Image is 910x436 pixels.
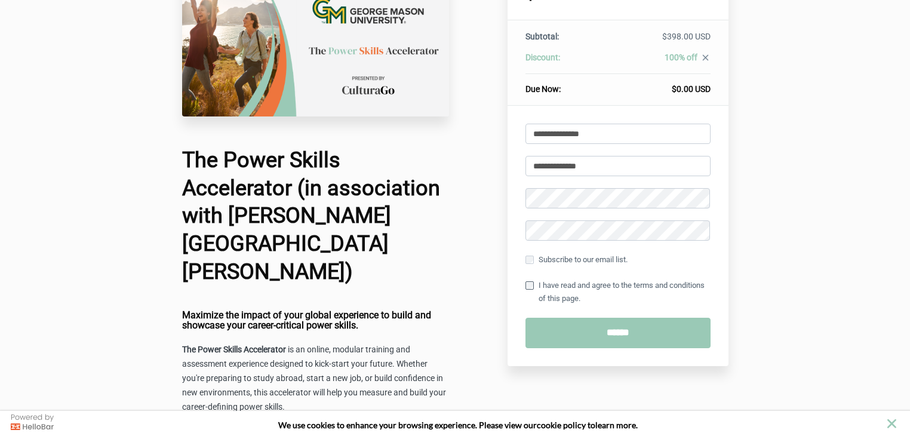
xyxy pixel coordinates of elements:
label: I have read and agree to the terms and conditions of this page. [525,279,711,305]
input: Subscribe to our email list. [525,256,534,264]
td: $398.00 USD [603,30,710,51]
input: I have read and agree to the terms and conditions of this page. [525,281,534,290]
a: cookie policy [537,420,586,430]
h1: The Power Skills Accelerator (in association with [PERSON_NAME][GEOGRAPHIC_DATA][PERSON_NAME]) [182,146,450,286]
label: Subscribe to our email list. [525,253,628,266]
i: close [700,53,711,63]
span: $0.00 USD [672,84,711,94]
a: close [697,53,711,66]
span: We use cookies to enhance your browsing experience. Please view our [278,420,537,430]
span: Subtotal: [525,32,559,41]
button: close [884,416,899,431]
span: learn more. [595,420,638,430]
th: Due Now: [525,74,603,96]
span: 100% off [665,53,697,62]
p: is an online, modular training and assessment experience designed to kick-start your future. Whet... [182,343,450,414]
strong: The Power Skills Accelerator [182,345,286,354]
h4: Maximize the impact of your global experience to build and showcase your career-critical power sk... [182,310,450,331]
strong: to [588,420,595,430]
th: Discount: [525,51,603,74]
